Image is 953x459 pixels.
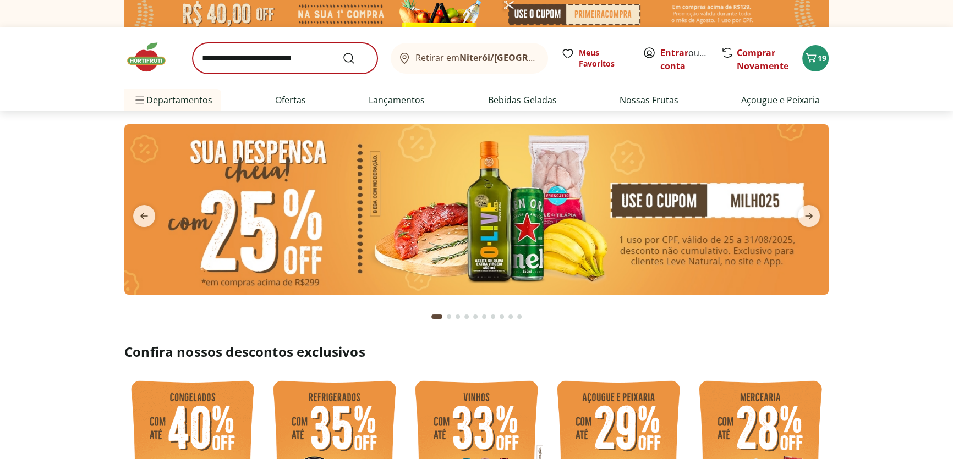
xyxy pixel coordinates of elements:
button: Go to page 8 from fs-carousel [497,303,506,330]
button: Go to page 3 from fs-carousel [453,303,462,330]
span: Retirar em [415,53,537,63]
a: Açougue e Peixaria [741,93,820,107]
button: Carrinho [802,45,829,71]
button: Go to page 2 from fs-carousel [445,303,453,330]
button: Menu [133,87,146,113]
a: Entrar [660,47,688,59]
a: Ofertas [275,93,306,107]
button: Go to page 4 from fs-carousel [462,303,471,330]
button: Go to page 9 from fs-carousel [506,303,515,330]
button: Retirar emNiterói/[GEOGRAPHIC_DATA] [391,43,548,74]
b: Niterói/[GEOGRAPHIC_DATA] [459,52,585,64]
a: Nossas Frutas [620,93,678,107]
img: Hortifruti [124,41,179,74]
input: search [193,43,377,74]
button: Current page from fs-carousel [429,303,445,330]
button: Submit Search [342,52,369,65]
button: Go to page 7 from fs-carousel [489,303,497,330]
span: ou [660,46,709,73]
button: Go to page 10 from fs-carousel [515,303,524,330]
h2: Confira nossos descontos exclusivos [124,343,829,361]
a: Lançamentos [369,93,425,107]
button: Go to page 6 from fs-carousel [480,303,489,330]
span: Meus Favoritos [579,47,629,69]
a: Criar conta [660,47,721,72]
button: next [789,205,829,227]
a: Bebidas Geladas [488,93,557,107]
a: Meus Favoritos [561,47,629,69]
button: Go to page 5 from fs-carousel [471,303,480,330]
span: 19 [818,53,826,63]
img: cupom [124,124,829,295]
button: previous [124,205,164,227]
span: Departamentos [133,87,212,113]
a: Comprar Novamente [737,47,788,72]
